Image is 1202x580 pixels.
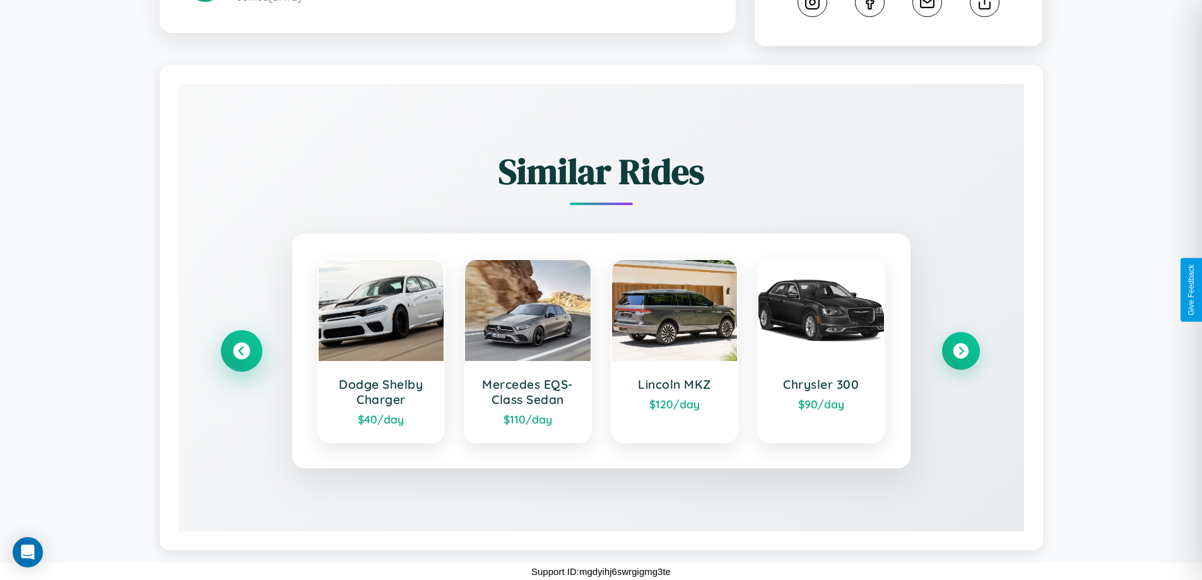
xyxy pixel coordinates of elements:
[317,259,445,443] a: Dodge Shelby Charger$40/day
[531,563,671,580] p: Support ID: mgdyihj6swrgigmg3te
[757,259,885,443] a: Chrysler 300$90/day
[478,412,578,426] div: $ 110 /day
[331,412,432,426] div: $ 40 /day
[611,259,739,443] a: Lincoln MKZ$120/day
[464,259,592,443] a: Mercedes EQS-Class Sedan$110/day
[223,147,980,196] h2: Similar Rides
[771,377,871,392] h3: Chrysler 300
[625,377,725,392] h3: Lincoln MKZ
[1187,264,1196,316] div: Give Feedback
[13,537,43,567] div: Open Intercom Messenger
[771,397,871,411] div: $ 90 /day
[331,377,432,407] h3: Dodge Shelby Charger
[625,397,725,411] div: $ 120 /day
[478,377,578,407] h3: Mercedes EQS-Class Sedan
